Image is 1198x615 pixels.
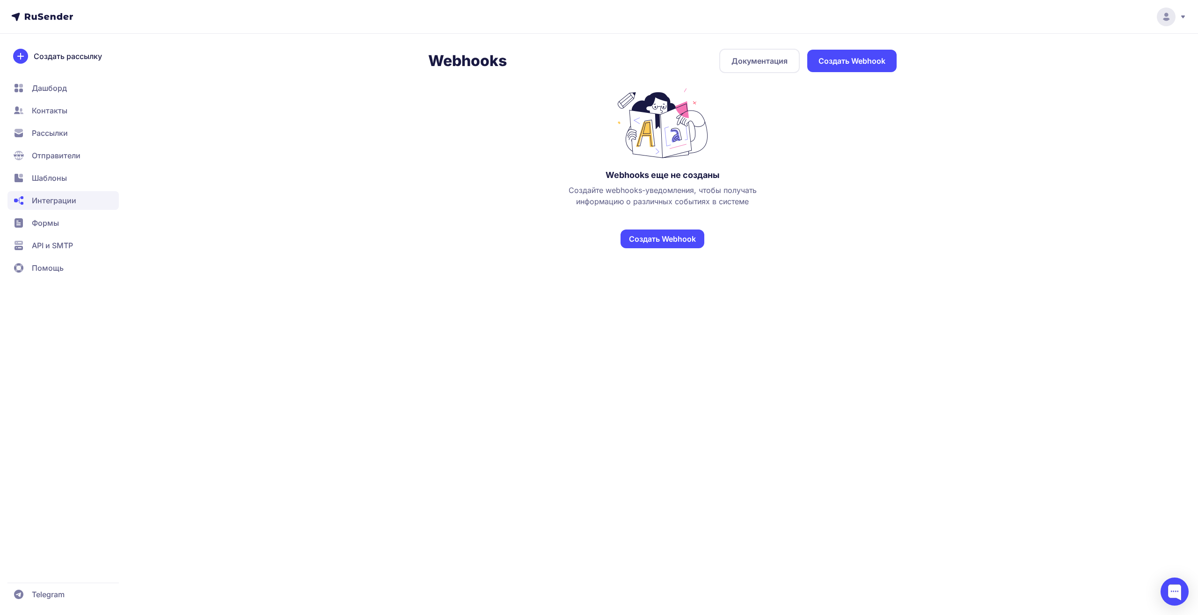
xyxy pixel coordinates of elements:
[32,150,80,161] span: Отправители
[32,240,73,251] span: API и SMTP
[719,49,800,73] a: Документация
[32,172,67,184] span: Шаблоны
[7,585,119,604] a: Telegram
[34,51,102,62] span: Создать рассылку
[32,217,59,229] span: Формы
[32,589,65,600] span: Telegram
[32,82,67,94] span: Дашборд
[32,195,76,206] span: Интеграции
[32,262,64,274] span: Помощь
[32,127,68,139] span: Рассылки
[428,52,507,70] h2: Webhooks
[807,50,897,72] a: Создать Webhook
[606,170,720,181] h3: Webhooks еще не созданы
[32,105,67,116] span: Контакты
[547,185,779,207] span: Создайте webhooks-уведомления, чтобы получать информацию о различных событиях в системе
[616,88,709,158] img: no_photo
[621,230,704,248] a: Создать Webhook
